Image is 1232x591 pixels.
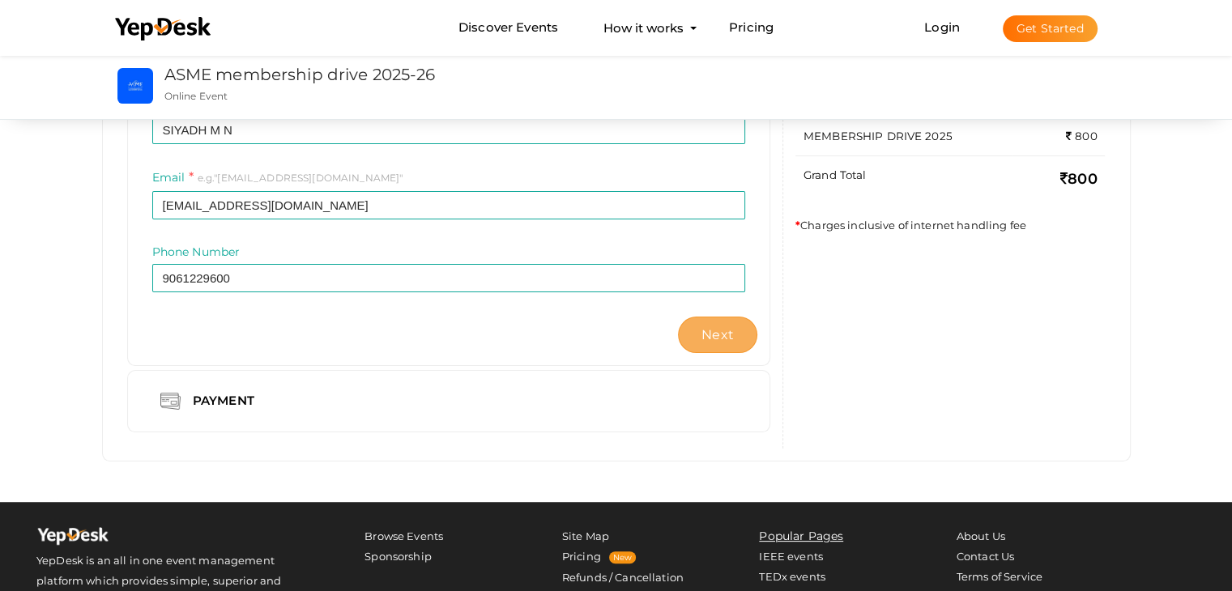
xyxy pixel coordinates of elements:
[181,391,271,411] div: Payment
[599,13,688,43] button: How it works
[957,550,1014,563] a: Contact Us
[152,191,745,219] input: ex: some@example.com
[364,529,443,542] a: Browse Events
[795,219,1026,232] span: Charges inclusive of internet handling fee
[759,550,823,563] a: IEEE events
[1012,155,1106,202] td: 800
[160,391,181,411] img: credit-card.png
[164,65,436,84] a: ASME membership drive 2025-26
[198,172,403,184] span: e.g."[EMAIL_ADDRESS][DOMAIN_NAME]"
[957,570,1042,583] a: Terms of Service
[562,571,684,584] a: Refunds / Cancellation
[36,526,109,551] img: Yepdesk
[759,570,825,583] a: TEDx events
[924,19,960,35] a: Login
[678,317,757,353] button: Next
[562,550,601,563] a: Pricing
[795,117,1012,155] td: MEMBERSHIP DRIVE 2025
[152,244,241,260] label: Phone Number
[729,13,774,43] a: Pricing
[152,168,194,187] label: Email
[1066,130,1098,142] span: 800
[117,68,153,104] img: TB03FAF8_small.png
[458,13,558,43] a: Discover Events
[759,526,900,546] li: Popular Pages
[1003,15,1098,42] button: Get Started
[164,89,781,103] p: Online Event
[957,529,1005,542] a: About Us
[795,155,1012,202] td: Grand Total
[364,550,432,563] a: Sponsorship
[609,551,636,563] span: New
[562,529,609,542] a: Site Map
[701,327,734,342] span: Next
[152,264,745,292] input: Enter phone number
